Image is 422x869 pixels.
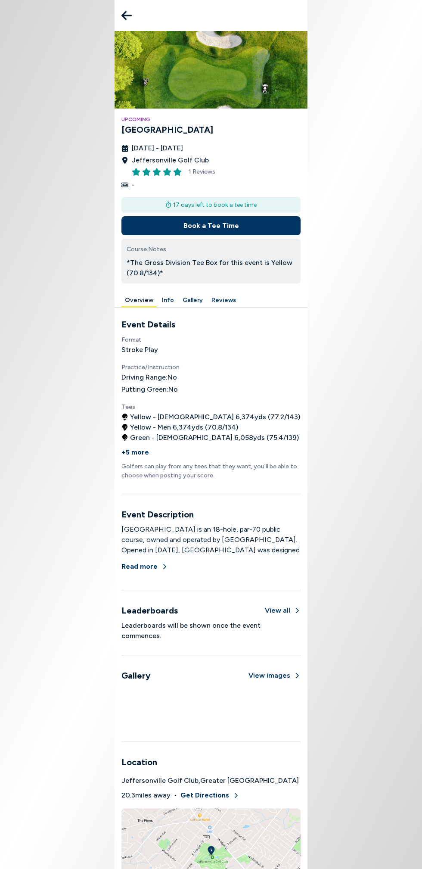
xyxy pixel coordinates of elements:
[158,294,177,307] button: Info
[121,372,301,383] h4: Driving Range: No
[121,524,301,679] div: [GEOGRAPHIC_DATA] is an 18-hole, par-70 public course, owned and operated by [GEOGRAPHIC_DATA]. O...
[121,318,301,331] h3: Event Details
[121,336,142,343] span: Format
[121,443,149,462] button: +5 more
[121,462,301,480] p: Golfers can play from any tees that they want, you'll be able to choose when posting your score.
[121,557,168,576] button: Read more
[121,669,151,682] h3: Gallery
[121,216,301,235] button: Book a Tee Time
[163,168,171,176] button: Rate this item 4 stars
[127,246,166,253] span: Course Notes
[132,168,140,176] button: Rate this item 1 stars
[121,403,135,411] span: Tees
[265,605,301,616] button: View all
[127,258,295,278] p: *The Gross Division Tee Box for this event is Yellow (70.8/134)*
[248,670,301,681] button: View images
[121,508,301,521] h3: Event Description
[115,294,307,307] div: Manage your account
[121,620,301,641] p: Leaderboards will be shown once the event commences.
[121,776,299,786] span: Jeffersonville Golf Club , Greater [GEOGRAPHIC_DATA]
[121,294,157,307] button: Overview
[180,786,239,805] button: Get Directions
[152,168,161,176] button: Rate this item 3 stars
[132,143,183,153] span: [DATE] - [DATE]
[121,345,301,355] h4: Stroke Play
[121,756,301,769] h3: Location
[132,155,209,165] span: Jeffersonville Golf Club
[121,123,301,136] h3: [GEOGRAPHIC_DATA]
[174,790,177,800] span: •
[130,412,300,422] span: Yellow - [DEMOGRAPHIC_DATA] 6,374 yds ( 77.2 / 143 )
[121,604,178,617] h3: Leaderboards
[132,180,135,190] span: -
[121,197,301,213] div: 17 days left to book a tee time
[115,31,307,109] img: Jeffersonville
[130,422,238,433] span: Yellow - Men 6,374 yds ( 70.8 / 134 )
[189,167,215,176] span: 1 Reviews
[121,115,301,123] h4: Upcoming
[130,433,299,443] span: Green - [DEMOGRAPHIC_DATA] 6,058 yds ( 75.4 / 139 )
[121,790,171,800] span: 20.3 miles away
[142,168,151,176] button: Rate this item 2 stars
[179,294,206,307] button: Gallery
[173,168,182,176] button: Rate this item 5 stars
[121,384,301,395] h4: Putting Green: No
[208,294,239,307] button: Reviews
[121,364,180,371] span: Practice/Instruction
